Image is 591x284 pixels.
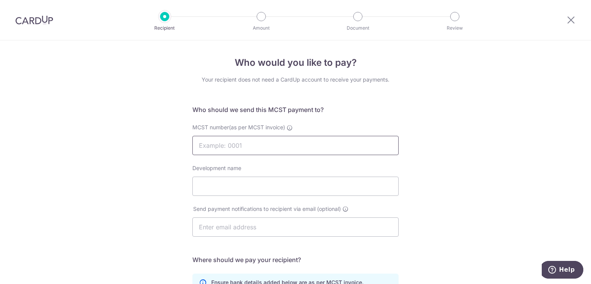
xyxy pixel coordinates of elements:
img: CardUp [15,15,53,25]
p: Review [426,24,483,32]
h5: Who should we send this MCST payment to? [192,105,399,114]
iframe: Opens a widget where you can find more information [542,261,583,280]
span: Help [17,5,33,12]
p: Document [329,24,386,32]
span: Send payment notifications to recipient via email (optional) [193,205,341,213]
input: Enter email address [192,217,399,237]
span: MCST number(as per MCST invoice) [192,124,285,130]
p: Recipient [136,24,193,32]
h4: Who would you like to pay? [192,56,399,70]
label: Development name [192,164,241,172]
div: Your recipient does not need a CardUp account to receive your payments. [192,76,399,84]
p: Amount [233,24,290,32]
h5: Where should we pay your recipient? [192,255,399,264]
input: Example: 0001 [192,136,399,155]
